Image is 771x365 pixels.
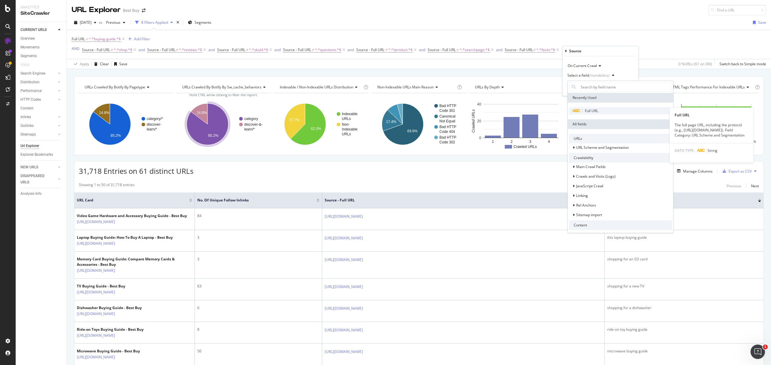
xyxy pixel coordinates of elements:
[20,35,35,42] div: Overview
[492,140,494,144] text: 1
[569,220,672,230] div: Content
[729,169,752,174] div: Export as CSV
[89,35,121,43] span: ^.*buying-guide.*$
[181,82,270,92] h4: URLs Crawled By Botify By sw_cache_behaviors
[607,213,761,219] div: video game buying guide
[77,284,141,289] div: TV Buying Guide - Best Buy
[244,122,263,127] text: discover-&-
[20,88,56,94] a: Performance
[147,122,161,127] text: discover-
[377,84,434,90] span: Non-Indexable URLs Main Reason
[439,104,456,108] text: Bad HTTP
[217,47,245,52] span: Source - Full URL
[568,119,673,129] div: All fields
[20,79,56,85] a: Distribution
[536,46,555,54] span: ^.*facet.*$
[77,219,115,225] a: [URL][DOMAIN_NAME]
[244,127,255,131] text: learn/*
[675,167,713,175] button: Manage Columns
[20,123,34,129] div: Outlinks
[670,122,754,138] div: The full page URL, including the protocol (e.g., [URL][DOMAIN_NAME]). Field Category: URL Scheme ...
[708,5,766,15] input: Find a URL
[77,268,115,274] a: [URL][DOMAIN_NAME]
[372,98,465,150] div: A chart.
[407,129,417,133] text: 69.6%
[679,61,712,66] div: 0 % URLs ( 61 on 3M )
[751,18,766,27] button: Save
[576,193,588,198] span: Linking
[315,46,341,54] span: ^.*questions.*$
[72,59,89,69] button: Apply
[439,114,455,118] text: Canonical
[119,61,127,66] div: Save
[112,59,127,69] button: Save
[312,47,314,52] span: ≠
[439,125,456,129] text: Bad HTTP
[469,98,563,150] div: A chart.
[510,140,513,144] text: 2
[758,20,766,25] div: Save
[77,311,115,317] a: [URL][DOMAIN_NAME]
[348,47,354,52] div: and
[99,20,104,25] span: vs
[20,173,56,186] a: DISAPPEARED URLS
[197,111,207,115] text: 14.8%
[92,59,109,69] button: Clear
[20,53,62,59] a: Segments
[175,20,180,26] div: times
[83,82,168,92] h4: URLs Crawled By Botify By pagetype
[325,198,590,203] span: Source - Full URL
[139,47,145,53] button: and
[197,305,320,311] div: 6
[311,127,321,131] text: 62.3%
[197,235,320,240] div: 3
[548,140,550,144] text: 4
[197,256,320,262] div: 3
[568,63,597,68] span: On Current Crawl
[576,232,602,237] span: Content Quality
[325,284,363,290] a: [URL][DOMAIN_NAME]
[289,118,299,122] text: 37.7%
[79,98,173,150] svg: A chart.
[505,47,533,52] span: Source - Full URL
[114,46,132,54] span: ^.*shop.*$
[20,70,56,77] a: Search Engines
[104,20,120,25] span: Previous
[567,74,610,77] div: Select a field
[147,47,175,52] span: Source - Full URL
[385,47,387,52] span: ≠
[77,305,142,311] div: Dishwasher Buying Guide - Best Buy
[356,47,384,52] span: Source - Full URL
[82,47,110,52] span: Source - Full URL
[683,169,713,174] div: Manage Columns
[80,61,89,66] div: Apply
[664,98,758,150] svg: A chart.
[419,47,425,52] div: and
[325,213,363,219] a: [URL][DOMAIN_NAME]
[147,117,163,121] text: category/*
[111,47,113,52] span: ≠
[569,48,581,54] div: Source
[439,119,455,123] text: Not Equal
[80,20,92,25] span: 2025 Sep. 2nd
[376,82,456,92] h4: Non-Indexable URLs Main Reason
[141,20,168,25] div: 8 Filters Applied
[496,47,502,52] div: and
[72,46,80,51] div: AND
[428,47,456,52] span: Source - Full URL
[20,143,62,149] a: Url Explorer
[578,82,672,92] input: Search by field name
[77,241,115,247] a: [URL][DOMAIN_NAME]
[568,93,673,103] div: Recently Used
[77,198,188,203] span: URL Card
[20,10,62,17] div: SiteCrawler
[751,183,759,189] div: Next
[244,117,258,121] text: category
[20,191,62,197] a: Analysis Info
[20,191,42,197] div: Analysis Info
[77,235,173,240] div: Laptop Buying Guide: How To Buy A Laptop - Best Buy
[246,47,248,52] span: ≠
[274,47,281,53] button: and
[576,164,606,169] span: Main Crawl Fields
